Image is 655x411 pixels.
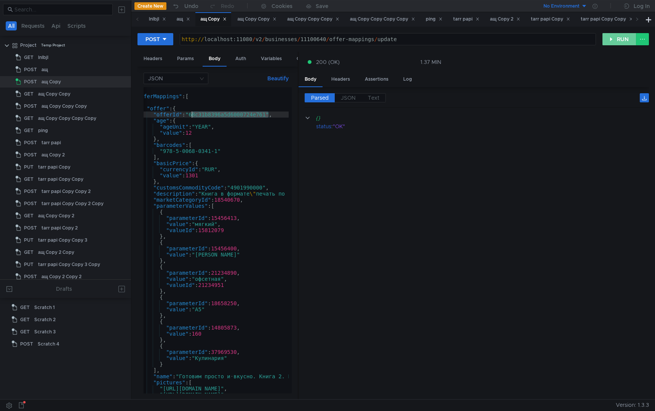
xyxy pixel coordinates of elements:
[201,15,227,23] div: ащ Copy
[42,198,104,209] div: tarr papi Copy Copy 2 Copy
[24,52,34,63] span: GET
[24,161,34,173] span: PUT
[38,174,83,185] div: tarr papi Copy Copy
[316,58,340,66] span: 200 (OK)
[20,338,33,350] span: POST
[24,64,37,75] span: POST
[531,15,570,23] div: tarr papi Copy
[20,314,30,325] span: GET
[24,271,37,282] span: POST
[38,338,59,350] div: Scratch 4
[20,40,37,51] div: Project
[24,137,37,148] span: POST
[24,222,37,234] span: POST
[311,94,329,101] span: Parsed
[420,59,441,65] div: 1.37 MIN
[49,21,63,30] button: Api
[24,149,37,161] span: POST
[490,15,520,23] div: ащ Copy 2
[581,15,633,23] div: tarr papi Copy Copy
[41,40,65,51] div: Temp Project
[38,234,87,246] div: tarr papi Copy Copy 3
[38,161,70,173] div: tarr papi Copy
[184,2,198,11] div: Undo
[24,113,34,124] span: GET
[341,94,356,101] span: JSON
[24,186,37,197] span: POST
[19,21,47,30] button: Requests
[264,74,292,83] button: Beautify
[325,72,356,86] div: Headers
[24,247,34,258] span: GET
[34,326,56,338] div: Scratch 3
[38,113,96,124] div: ащ Copy Copy Copy Copy
[42,222,78,234] div: tarr papi Copy 2
[287,15,339,23] div: ащ Copy Copy Copy
[316,114,638,122] div: {}
[14,5,108,14] input: Search...
[38,210,74,221] div: ащ Copy Copy 2
[634,2,650,11] div: Log In
[203,52,227,67] div: Body
[42,76,61,88] div: ащ Copy
[34,314,56,325] div: Scratch 2
[34,302,55,313] div: Scratch 1
[316,122,649,131] div: :
[171,52,200,66] div: Params
[316,3,328,9] div: Save
[299,72,323,87] div: Body
[6,21,17,30] button: All
[166,0,204,12] button: Undo
[24,174,34,185] span: GET
[616,400,649,411] span: Version: 1.3.3
[426,15,443,23] div: ping
[272,2,292,11] div: Cookies
[38,52,48,63] div: lnlbjl
[42,100,87,112] div: ащ Copy Copy Copy
[137,52,168,66] div: Headers
[134,2,166,10] button: Create New
[177,15,190,23] div: ащ
[42,271,81,282] div: ащ Copy 2 Copy 2
[24,210,34,221] span: GET
[24,234,34,246] span: PUT
[38,247,74,258] div: ащ Copy 2 Copy
[24,198,37,209] span: POST
[453,15,479,23] div: tarr papi
[38,259,100,270] div: tarr papi Copy Copy 3 Copy
[291,52,316,66] div: Other
[237,15,276,23] div: ащ Copy Copy
[65,21,88,30] button: Scripts
[137,33,173,45] button: POST
[38,88,70,100] div: ащ Copy Copy
[368,94,379,101] span: Text
[24,76,37,88] span: POST
[42,64,48,75] div: ащ
[255,52,288,66] div: Variables
[397,72,418,86] div: Log
[24,125,34,136] span: GET
[42,149,65,161] div: ащ Copy 2
[333,122,638,131] div: "OK"
[145,35,160,43] div: POST
[359,72,395,86] div: Assertions
[24,88,34,100] span: GET
[20,302,30,313] span: GET
[350,15,415,23] div: ащ Copy Copy Copy Copy
[149,15,166,23] div: lnlbjl
[56,284,72,293] div: Drafts
[42,137,61,148] div: tarr papi
[602,33,636,45] button: RUN
[221,2,234,11] div: Redo
[42,186,91,197] div: tarr papi Copy Copy 2
[24,100,37,112] span: POST
[204,0,240,12] button: Redo
[316,122,331,131] div: status
[229,52,252,66] div: Auth
[24,259,34,270] span: PUT
[543,3,580,10] div: No Environment
[38,125,48,136] div: ping
[20,326,30,338] span: GET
